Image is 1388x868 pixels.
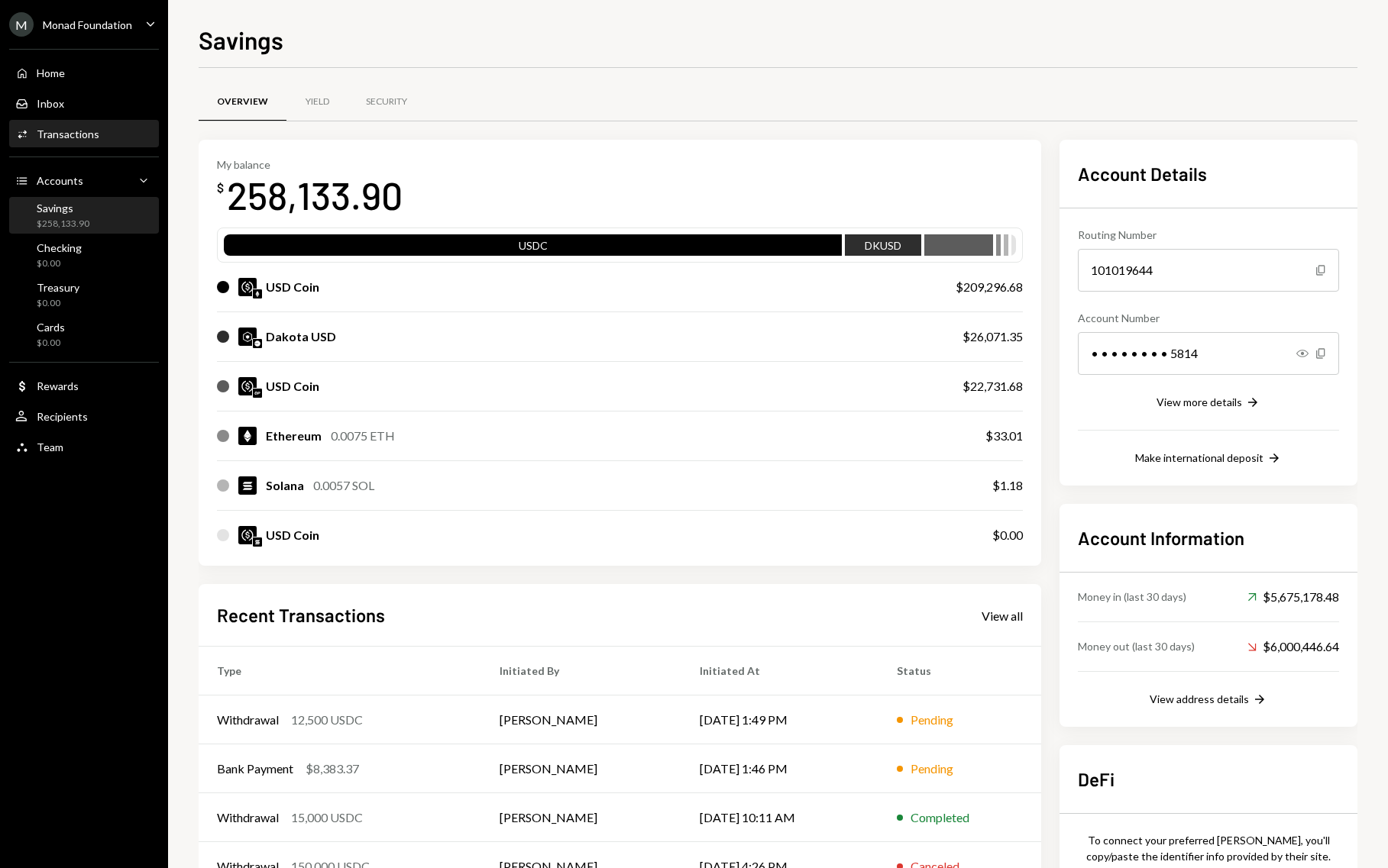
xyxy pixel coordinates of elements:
div: $5,675,178.48 [1247,588,1339,606]
div: 101019644 [1078,249,1339,292]
div: Treasury [37,281,79,294]
div: Home [37,66,65,79]
div: Cards [37,321,65,334]
div: Pending [911,711,953,729]
div: $0.00 [37,337,65,350]
a: Inbox [9,89,159,117]
div: Routing Number [1078,227,1339,243]
div: Completed [911,808,969,827]
img: SOL [238,476,257,495]
div: Yield [306,95,329,108]
div: Make international deposit [1135,451,1263,464]
h1: Savings [199,24,283,55]
img: solana-mainnet [253,537,262,547]
div: 0.0075 ETH [331,427,395,445]
a: Treasury$0.00 [9,276,159,313]
td: [PERSON_NAME] [481,695,681,744]
a: Overview [199,83,286,122]
div: To connect your preferred [PERSON_NAME], you'll copy/paste the identifier info provided by their ... [1078,832,1339,864]
div: Transactions [37,127,99,140]
div: Withdrawal [217,808,279,827]
a: Home [9,59,159,86]
a: Recipients [9,402,159,430]
div: USD Coin [266,526,319,544]
div: Overview [217,95,268,108]
th: Initiated By [481,647,681,695]
a: Rewards [9,372,159,399]
div: Dakota USD [266,328,336,346]
div: $26,071.35 [963,328,1023,346]
td: [DATE] 10:11 AM [681,793,878,842]
a: Accounts [9,166,159,194]
div: My balance [217,158,403,171]
div: $1.18 [992,476,1023,495]
div: Money out (last 30 days) [1078,638,1195,654]
button: View more details [1157,395,1260,411]
img: optimism-mainnet [253,389,262,398]
div: $6,000,446.64 [1247,637,1339,656]
div: USD Coin [266,377,319,395]
div: Security [366,95,407,108]
div: $33.01 [985,427,1023,445]
td: [DATE] 1:46 PM [681,744,878,793]
div: View all [982,608,1023,624]
h2: Account Information [1078,525,1339,550]
img: USDC [238,377,257,395]
div: 258,133.90 [227,171,403,219]
div: • • • • • • • • 5814 [1078,332,1339,375]
div: $0.00 [992,526,1023,544]
h2: Recent Transactions [217,602,385,628]
a: Yield [286,83,348,122]
div: $209,296.68 [956,278,1023,296]
div: $0.00 [37,257,82,270]
div: Recipients [37,410,88,423]
th: Initiated At [681,647,878,695]
div: USD Coin [266,278,319,296]
div: M [9,12,34,37]
button: Make international deposit [1135,450,1282,467]
img: USDC [238,526,257,544]
div: Solana [266,476,304,495]
div: Pending [911,760,953,778]
div: View more details [1157,395,1242,408]
div: 12,500 USDC [291,711,363,729]
a: View all [982,607,1023,624]
img: USDC [238,278,257,296]
a: Security [348,83,425,122]
a: Savings$258,133.90 [9,197,159,234]
h2: Account Details [1078,161,1339,186]
a: Transactions [9,120,159,147]
img: ETH [238,427,257,445]
div: Account Number [1078,310,1339,326]
div: Ethereum [266,427,322,445]
div: Accounts [37,174,83,187]
th: Status [878,647,1041,695]
div: $22,731.68 [963,377,1023,395]
div: 0.0057 SOL [313,476,374,495]
div: $8,383.37 [306,760,359,778]
div: Monad Foundation [43,18,132,31]
td: [PERSON_NAME] [481,744,681,793]
div: Savings [37,202,89,215]
div: Team [37,440,63,453]
img: base-mainnet [253,339,262,348]
div: $258,133.90 [37,218,89,231]
a: Checking$0.00 [9,237,159,273]
div: Rewards [37,379,79,392]
img: ethereum-mainnet [253,289,262,298]
a: Team [9,433,159,460]
td: [PERSON_NAME] [481,793,681,842]
button: View address details [1150,692,1267,708]
div: Inbox [37,97,64,110]
h2: DeFi [1078,766,1339,792]
div: USDC [224,237,842,259]
div: View address details [1150,692,1249,705]
td: [DATE] 1:49 PM [681,695,878,744]
div: Money in (last 30 days) [1078,589,1186,605]
div: Withdrawal [217,711,279,729]
div: $0.00 [37,297,79,310]
img: DKUSD [238,328,257,346]
div: 15,000 USDC [291,808,363,827]
div: DKUSD [845,237,921,259]
th: Type [199,647,481,695]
